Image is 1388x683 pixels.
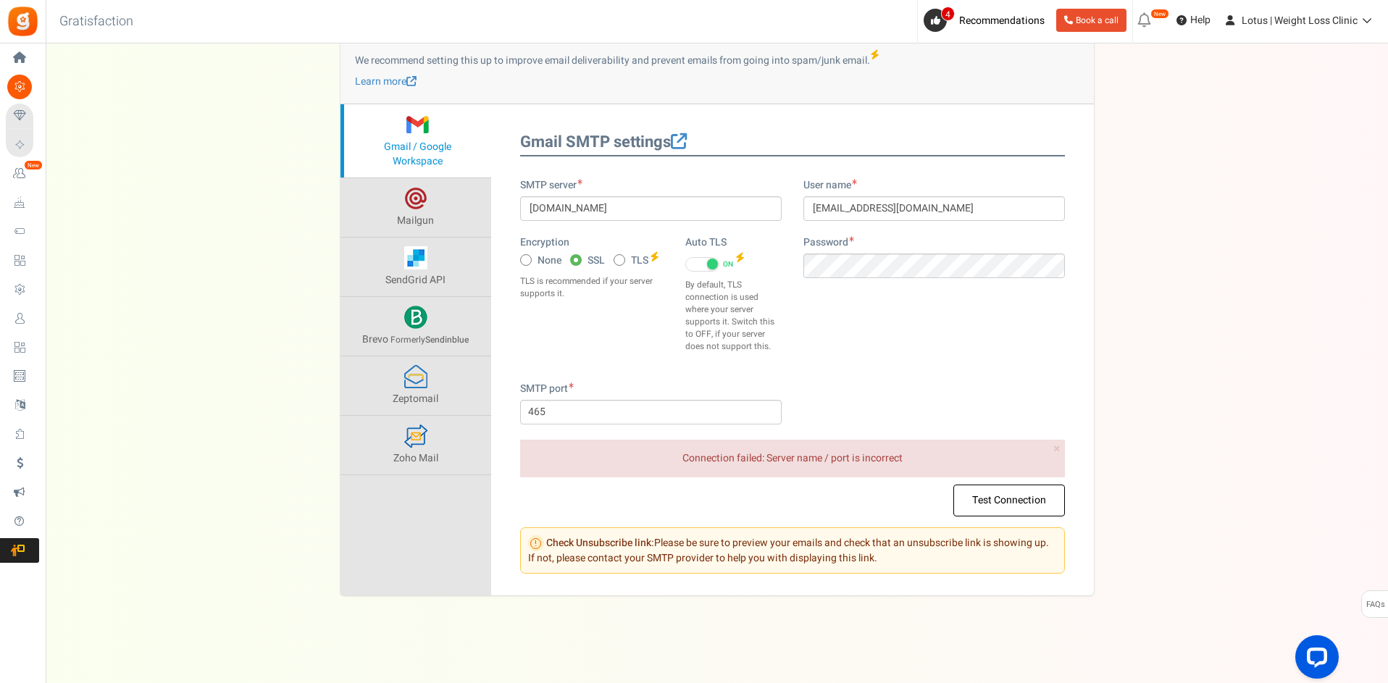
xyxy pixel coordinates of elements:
i: Recommended [869,49,879,60]
i: Recommended [649,251,659,262]
span: SendGrid API [385,272,446,288]
a: Learn more [355,74,417,89]
a: New [6,162,39,186]
span: Formerly [390,333,469,346]
span: FAQs [1366,591,1385,619]
label: Password [803,235,854,250]
input: SMTP server [520,196,782,221]
a: SendGrid API [340,238,491,296]
a: Book a call [1056,9,1126,32]
h3: Gratisfaction [43,7,149,36]
span: ON [723,259,733,269]
a: Brevo FormerlySendinblue [340,297,491,356]
span: Recommendations [959,13,1045,28]
img: Gratisfaction [7,5,39,38]
label: Encryption [520,235,569,250]
b: Check Unsubscribe link: [546,535,654,550]
label: User name [803,178,857,193]
a: Zeptomail [340,356,491,415]
div: Connection failed: Server name / port is incorrect [520,440,1065,477]
strong: Sendinblue [425,333,469,346]
a: Zoho Mail [340,416,491,474]
label: Auto TLS [685,235,727,250]
a: 4 Recommendations [924,9,1050,32]
a: Gmail / Google Workspace [340,104,491,177]
h3: Gmail SMTP settings [520,133,1065,156]
span: Mailgun [397,213,434,228]
button: Test Connection [953,485,1065,516]
span: 4 [941,7,955,21]
span: Lotus | Weight Loss Clinic [1242,13,1358,28]
p: We recommend setting this up to improve email deliverability and prevent emails from going into s... [355,51,1079,68]
span: TLS [631,253,648,268]
span: Brevo [362,332,388,347]
span: None [538,253,561,268]
span: × [1053,440,1061,458]
span: Help [1187,13,1211,28]
span: SSL [588,253,605,268]
input: SMTP port [520,400,782,424]
a: Help [1171,9,1216,32]
div: Please be sure to preview your emails and check that an unsubscribe link is showing up. If not, p... [520,527,1065,574]
i: Recommended [735,252,744,263]
em: New [24,160,43,170]
em: New [1150,9,1169,19]
a: Learn more [671,130,687,154]
small: By default, TLS connection is used where your server supports it. Switch this to OFF, if your ser... [685,279,782,353]
small: TLS is recommended if your server supports it. [520,275,664,300]
label: SMTP port [520,382,574,396]
a: Mailgun [340,178,491,237]
input: SMTP user name [803,196,1065,221]
span: Gmail / Google Workspace [384,139,451,169]
label: SMTP server [520,178,582,193]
